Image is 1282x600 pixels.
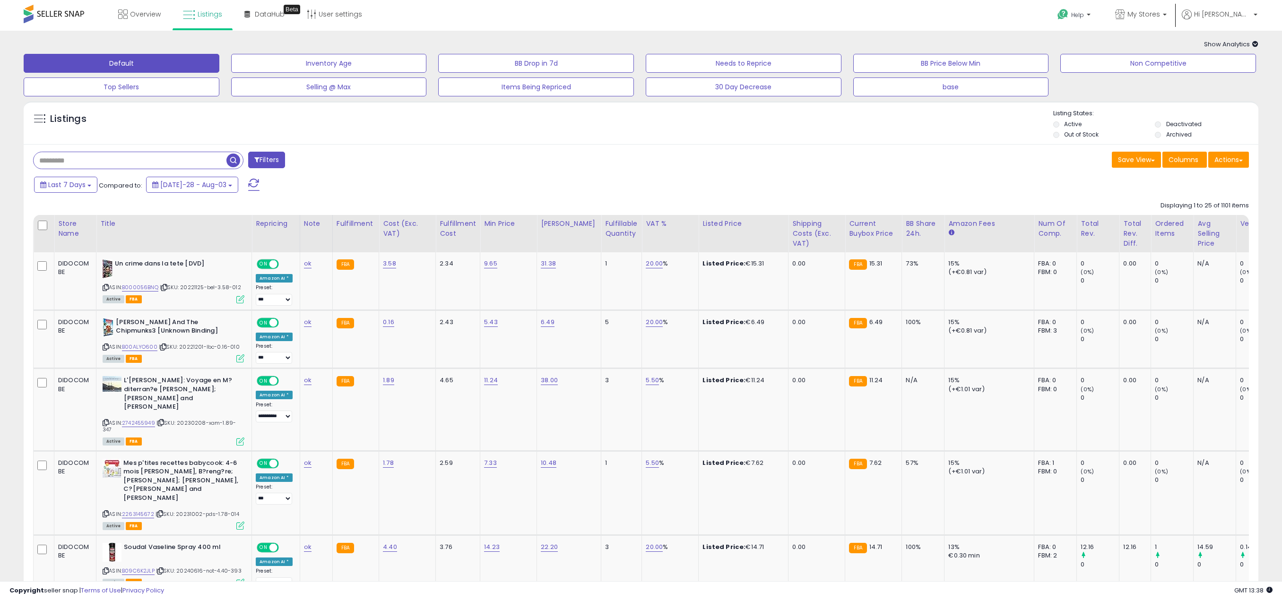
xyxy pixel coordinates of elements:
[1240,560,1278,569] div: 0
[248,152,285,168] button: Filters
[948,467,1027,476] div: (+€1.01 var)
[792,318,838,326] div: 0.00
[1038,543,1069,551] div: FBA: 0
[337,543,354,553] small: FBA
[605,259,634,268] div: 1
[646,259,663,268] a: 20.00
[646,54,841,73] button: Needs to Reprice
[440,318,473,326] div: 2.43
[337,376,354,386] small: FBA
[256,284,293,306] div: Preset:
[58,376,89,393] div: DIDOCOM BE
[906,459,937,467] div: 57%
[1038,259,1069,268] div: FBA: 0
[103,376,121,392] img: 41yrf22WYvL._SL40_.jpg
[383,458,394,468] a: 1.78
[440,543,473,551] div: 3.76
[256,484,293,505] div: Preset:
[103,295,124,303] span: All listings currently available for purchase on Amazon
[1155,476,1193,484] div: 0
[337,259,354,270] small: FBA
[484,219,533,229] div: Min Price
[304,542,312,552] a: ok
[541,542,558,552] a: 22.20
[81,586,121,595] a: Terms of Use
[100,219,248,229] div: Title
[304,259,312,268] a: ok
[1155,386,1168,393] small: (0%)
[256,343,293,364] div: Preset:
[605,459,634,467] div: 1
[1081,386,1094,393] small: (0%)
[869,317,883,326] span: 6.49
[849,376,866,386] small: FBA
[103,355,124,363] span: All listings currently available for purchase on Amazon
[1197,543,1236,551] div: 14.59
[122,283,158,291] a: B000056BNQ
[126,579,142,587] span: FBA
[103,376,244,444] div: ASIN:
[1155,335,1193,343] div: 0
[1064,120,1082,128] label: Active
[258,544,269,552] span: ON
[256,274,293,283] div: Amazon AI *
[1240,459,1278,467] div: 0
[383,542,397,552] a: 4.40
[156,567,242,574] span: | SKU: 20240616-not-4.40-393
[605,219,638,239] div: Fulfillable Quantity
[792,219,841,249] div: Shipping Costs (Exc. VAT)
[1197,376,1229,385] div: N/A
[646,376,691,385] div: %
[1081,219,1115,239] div: Total Rev.
[440,219,476,239] div: Fulfillment Cost
[50,112,87,126] h5: Listings
[1038,318,1069,326] div: FBA: 0
[383,259,396,268] a: 3.58
[231,54,427,73] button: Inventory Age
[1155,394,1193,402] div: 0
[58,219,92,239] div: Store Name
[58,259,89,276] div: DIDOCOM BE
[1155,468,1168,475] small: (0%)
[1081,543,1119,551] div: 12.16
[1038,385,1069,394] div: FBM: 0
[1081,468,1094,475] small: (0%)
[277,377,293,385] span: OFF
[906,219,940,239] div: BB Share 24h.
[702,219,784,229] div: Listed Price
[99,181,142,190] span: Compared to:
[1155,276,1193,285] div: 0
[853,54,1049,73] button: BB Price Below Min
[1208,152,1249,168] button: Actions
[1081,268,1094,276] small: (0%)
[103,318,244,362] div: ASIN:
[849,219,898,239] div: Current Buybox Price
[849,259,866,270] small: FBA
[1155,219,1189,239] div: Ordered Items
[1155,259,1193,268] div: 0
[160,180,226,189] span: [DATE]-28 - Aug-03
[9,586,164,595] div: seller snap | |
[869,458,882,467] span: 7.62
[948,268,1027,276] div: (+€0.81 var)
[1081,376,1119,385] div: 0
[198,9,222,19] span: Listings
[1123,219,1147,249] div: Total Rev. Diff.
[304,458,312,468] a: ok
[1038,326,1069,335] div: FBM: 3
[1155,459,1193,467] div: 0
[948,551,1027,560] div: €0.30 min
[103,259,113,278] img: 41zxZeseQ-S._SL40_.jpg
[159,343,240,351] span: | SKU: 20221201-lbc-0.16-010
[1123,543,1143,551] div: 12.16
[146,177,238,193] button: [DATE]-28 - Aug-03
[646,458,659,468] a: 5.50
[605,543,634,551] div: 3
[440,376,473,385] div: 4.65
[122,586,164,595] a: Privacy Policy
[1240,386,1253,393] small: (0%)
[1050,1,1100,31] a: Help
[702,459,781,467] div: €7.62
[1169,155,1198,164] span: Columns
[126,295,142,303] span: FBA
